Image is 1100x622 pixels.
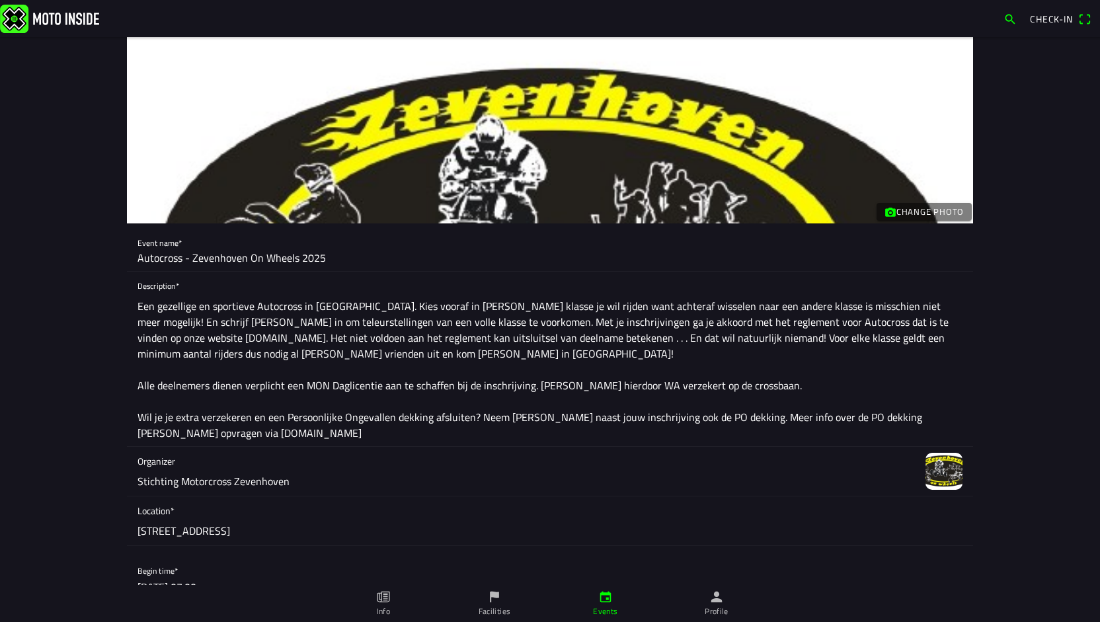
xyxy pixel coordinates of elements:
[487,590,502,604] ion-icon: flag
[709,590,724,604] ion-icon: person
[598,590,613,604] ion-icon: calendar
[137,523,230,539] span: [STREET_ADDRESS]
[137,473,290,489] span: Stichting Motorcross Zevenhoven
[997,7,1023,30] a: search
[376,590,391,604] ion-icon: paper
[479,605,511,617] ion-label: Facilities
[137,504,962,518] span: Location*
[877,203,972,221] ion-button: Change photo
[925,453,962,490] img: 8WywVYluVDwxrJPCEc7hqhRuFUIp0Cj2Nb0hw1Ev.jpg
[593,605,617,617] ion-label: Events
[137,293,962,446] textarea: Een gezellige en sportieve Autocross in [GEOGRAPHIC_DATA]. Kies vooraf in [PERSON_NAME] klasse je...
[1030,12,1073,26] span: Check-in
[137,454,915,468] span: Organizer
[705,605,728,617] ion-label: Profile
[377,605,390,617] ion-label: Info
[1023,7,1097,30] a: Check-inqr scanner
[137,245,962,271] input: Name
